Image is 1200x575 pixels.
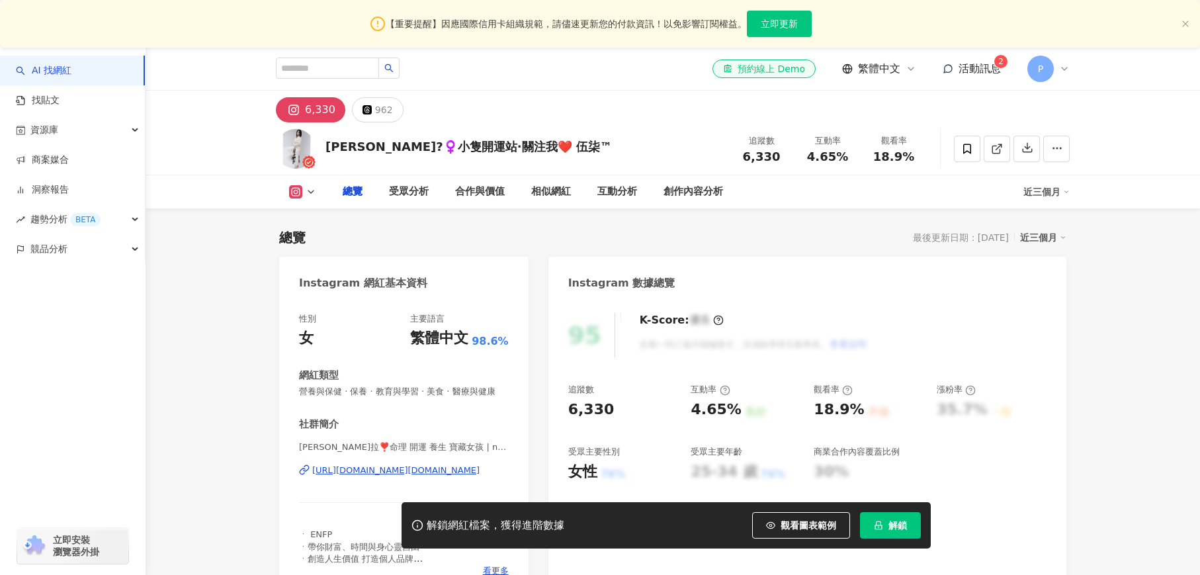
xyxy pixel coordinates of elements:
div: 女性 [568,462,597,482]
div: 網紅類型 [299,369,339,382]
div: 18.9% [814,400,864,420]
div: 互動率 [802,134,853,148]
span: 觀看圖表範例 [781,520,836,531]
div: 預約線上 Demo [723,62,805,75]
div: 女 [299,328,314,349]
div: 互動分析 [597,184,637,200]
div: 追蹤數 [736,134,787,148]
span: 解鎖 [888,520,907,531]
span: 6,330 [743,150,781,163]
a: chrome extension立即安裝 瀏覽器外掛 [17,528,128,564]
div: K-Score : [640,313,724,328]
div: Instagram 數據總覽 [568,276,675,290]
div: 受眾主要年齡 [691,446,742,458]
button: 6,330 [276,97,345,122]
div: 社群簡介 [299,418,339,431]
button: 觀看圖表範例 [752,512,850,539]
span: 18.9% [873,150,914,163]
span: 98.6% [472,334,509,349]
div: 4.65% [691,400,741,420]
div: 繁體中文 [410,328,468,349]
span: 活動訊息 [959,62,1001,75]
div: BETA [70,213,101,226]
div: 受眾分析 [389,184,429,200]
div: 近三個月 [1020,229,1066,246]
span: [PERSON_NAME]拉❣️命理 開運 養生 寶藏女孩 | ning.h16 [299,441,509,453]
a: 商案媒合 [16,154,69,167]
span: 資源庫 [30,115,58,145]
a: 找貼文 [16,94,60,107]
a: 洞察報告 [16,183,69,197]
button: 962 [352,97,404,122]
span: search [384,64,394,73]
div: 觀看率 [869,134,919,148]
div: 962 [375,101,393,119]
span: 4.65% [807,150,848,163]
sup: 2 [994,55,1007,68]
div: 追蹤數 [568,384,594,396]
span: 趨勢分析 [30,204,101,234]
div: 6,330 [305,101,335,119]
div: Instagram 網紅基本資料 [299,276,427,290]
div: 合作與價值 [455,184,505,200]
div: 創作內容分析 [664,184,723,200]
div: 總覽 [343,184,363,200]
div: 總覽 [279,228,306,247]
img: chrome extension [21,535,47,556]
span: 【重要提醒】因應國際信用卡組織規範，請儘速更新您的付款資訊！以免影響訂閱權益。 [386,17,747,31]
span: lock [874,521,883,530]
div: 性別 [299,313,316,325]
a: searchAI 找網紅 [16,64,71,77]
div: 6,330 [568,400,615,420]
div: 受眾主要性別 [568,446,620,458]
button: 立即更新 [747,11,812,37]
div: [URL][DOMAIN_NAME][DOMAIN_NAME] [312,464,480,476]
span: 立即更新 [761,19,798,29]
button: 解鎖 [860,512,921,539]
a: 預約線上 Demo [712,60,816,78]
span: 營養與保健 · 保養 · 教育與學習 · 美食 · 醫療與健康 [299,386,509,398]
span: P [1038,62,1043,76]
img: KOL Avatar [276,129,316,169]
span: 繁體中文 [858,62,900,76]
div: 商業合作內容覆蓋比例 [814,446,900,458]
span: rise [16,215,25,224]
div: 互動率 [691,384,730,396]
button: close [1181,20,1189,28]
div: 觀看率 [814,384,853,396]
div: [PERSON_NAME]?‍♀️小隻開運站·關注我❤️ 伍柒™ [325,138,612,155]
span: 立即安裝 瀏覽器外掛 [53,534,99,558]
span: 競品分析 [30,234,67,264]
div: 主要語言 [410,313,445,325]
div: 近三個月 [1023,181,1070,202]
span: 2 [998,57,1004,66]
div: 最後更新日期：[DATE] [913,232,1009,243]
a: [URL][DOMAIN_NAME][DOMAIN_NAME] [299,464,509,476]
div: 解鎖網紅檔案，獲得進階數據 [427,519,564,533]
div: 相似網紅 [531,184,571,200]
div: 漲粉率 [937,384,976,396]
